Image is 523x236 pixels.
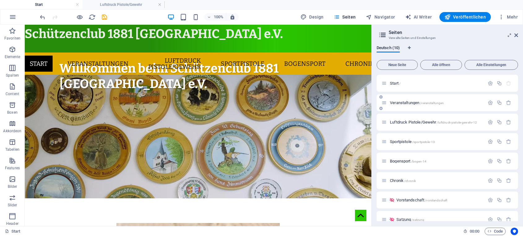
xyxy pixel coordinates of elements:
div: Satzung/satzung [395,217,485,221]
button: Mehr [496,12,520,22]
span: Klick, um Seite zu öffnen [390,178,416,183]
div: Die Startseite kann nicht gelöscht werden [506,81,511,86]
div: Sportpistole/sportpistole-13 [388,140,485,144]
div: Einstellungen [488,81,493,86]
div: Duplizieren [497,81,502,86]
button: Navigator [363,12,398,22]
div: Einstellungen [488,217,493,222]
span: 00 00 [470,228,479,235]
button: AI Writer [403,12,434,22]
p: Header [6,221,19,226]
h4: Luftdruck Pistole/Gewehr [82,1,165,8]
span: Veranstaltungen [390,100,444,105]
span: /luftdruck-pistole-gewehr-12 [437,121,477,124]
button: Neue Seite [377,60,418,70]
h3: Verwalte Seiten und Einstellungen [389,35,506,41]
span: Navigator [366,14,395,20]
span: /bogen-14 [411,160,426,163]
div: Einstellungen [488,139,493,144]
p: Content [6,91,19,96]
i: Bei Größenänderung Zoomstufe automatisch an das gewählte Gerät anpassen. [230,14,235,20]
button: Usercentrics [511,228,518,235]
span: /vorstandschaft [425,199,447,202]
button: Design [298,12,326,22]
span: Neue Seite [379,63,415,67]
p: Akkordeon [3,129,21,133]
div: Einstellungen [488,100,493,105]
span: Design [300,14,324,20]
div: Vorstandschaft/vorstandschaft [395,198,485,202]
div: Design (Strg+Alt+Y) [298,12,326,22]
div: Luftdruck Pistole/Gewehr/luftdruck-pistole-gewehr-12 [388,120,485,124]
div: Duplizieren [497,158,502,164]
div: Duplizieren [497,120,502,125]
p: Boxen [7,110,18,115]
span: /satzung [412,218,424,221]
div: Duplizieren [497,197,502,203]
i: Rückgängig: Bild ändern (Strg+Z) [39,14,46,21]
div: Duplizieren [497,178,502,183]
span: Vorstandschaft [396,198,447,202]
p: Slider [8,203,17,208]
span: Deutsch (10) [377,44,400,53]
div: Start/ [388,81,485,85]
h6: Session-Zeit [463,228,480,235]
p: Favoriten [4,36,20,41]
div: Entfernen [506,139,511,144]
h2: Seiten [389,30,518,35]
div: Duplizieren [497,139,502,144]
p: Bilder [8,184,17,189]
div: Sprachen-Tabs [377,46,518,57]
a: Klick, um Auswahl aufzuheben. Doppelklick öffnet Seitenverwaltung [5,228,20,235]
span: : [474,229,475,234]
span: /sportpistole-13 [412,140,435,144]
span: AI Writer [405,14,432,20]
span: / [399,82,400,85]
button: save [101,13,108,21]
span: Veröffentlichen [444,14,486,20]
button: Klicke hier, um den Vorschau-Modus zu verlassen [76,13,83,21]
span: Klick, um Seite zu öffnen [390,81,400,86]
div: Entfernen [506,217,511,222]
div: Chronik/chronik [388,179,485,183]
span: Sportpistole [390,139,435,144]
span: Klick, um Seite zu öffnen [390,159,426,163]
span: /chronik [404,179,416,183]
i: Seite neu laden [89,14,96,21]
div: Bogensport/bogen-14 [388,159,485,163]
div: Einstellungen [488,197,493,203]
span: Alle Einstellungen [467,63,515,67]
button: undo [39,13,46,21]
div: Entfernen [506,197,511,203]
div: Einstellungen [488,178,493,183]
button: Alle Einstellungen [465,60,518,70]
div: Entfernen [506,178,511,183]
p: Features [5,166,20,171]
span: Mehr [498,14,518,20]
button: Veröffentlichen [439,12,491,22]
div: Einstellungen [488,120,493,125]
div: Einstellungen [488,158,493,164]
button: Code [485,228,506,235]
div: Duplizieren [497,217,502,222]
span: Luftdruck Pistole/Gewehr [390,120,477,124]
button: Seiten [331,12,358,22]
i: Save (Ctrl+S) [101,14,108,21]
div: Veranstaltungen/veranstaltungen [388,101,485,105]
p: Spalten [6,73,19,78]
span: Alle öffnen [423,63,459,67]
span: Seiten [334,14,356,20]
span: /veranstaltungen [420,101,444,105]
h6: 100% [214,13,223,21]
p: Elemente [5,54,20,59]
span: Klick, um Seite zu öffnen [396,217,424,222]
p: Tabellen [5,147,19,152]
button: Alle öffnen [420,60,462,70]
button: 100% [204,13,226,21]
div: Entfernen [506,100,511,105]
button: reload [88,13,96,21]
span: Code [487,228,503,235]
